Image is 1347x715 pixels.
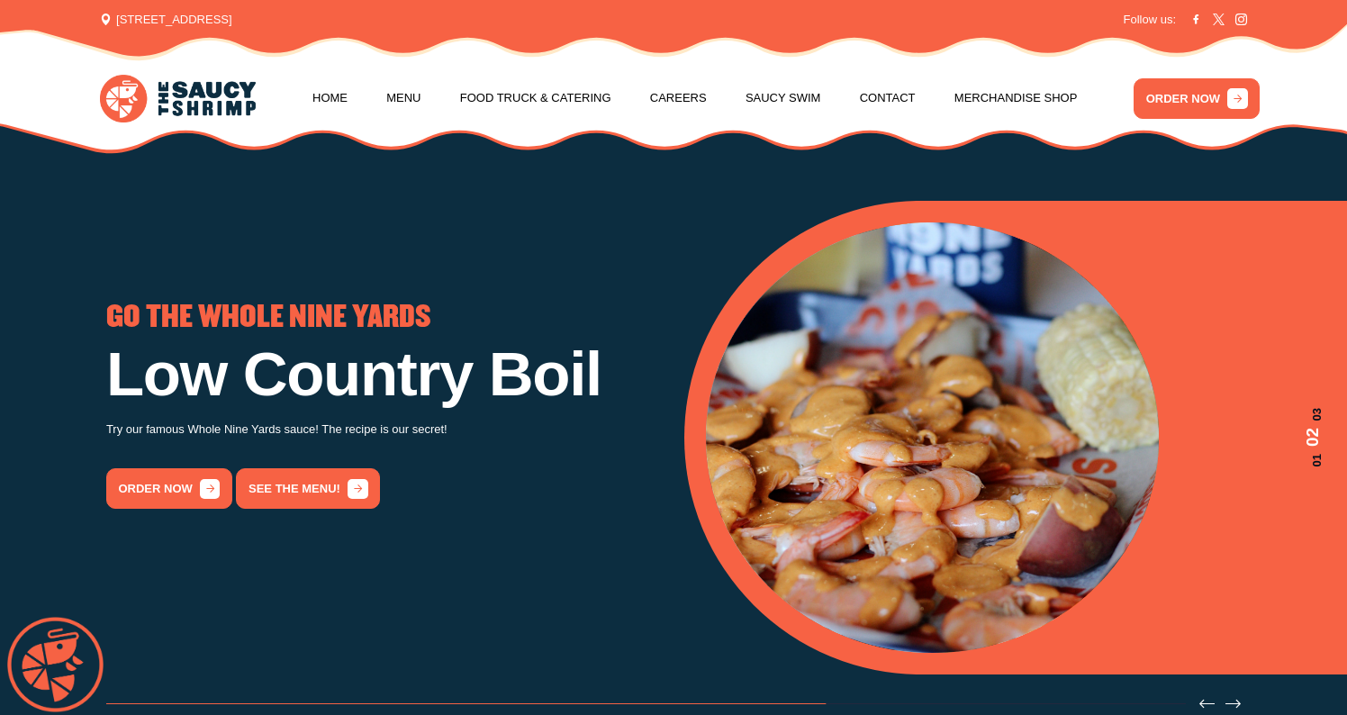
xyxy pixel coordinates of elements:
[1300,454,1325,466] span: 01
[1225,696,1241,711] button: Next slide
[106,468,232,509] a: order now
[954,64,1078,132] a: Merchandise Shop
[312,64,348,132] a: Home
[1134,78,1260,119] a: ORDER NOW
[650,64,707,132] a: Careers
[860,64,916,132] a: Contact
[1124,11,1177,29] span: Follow us:
[460,64,611,132] a: Food Truck & Catering
[706,222,1160,654] img: Banner Image
[106,303,663,509] div: 2 / 3
[1300,429,1325,448] span: 02
[386,64,420,132] a: Menu
[1300,408,1325,421] span: 03
[1199,696,1215,711] button: Previous slide
[236,468,380,509] a: See the menu!
[746,64,821,132] a: Saucy Swim
[106,420,663,440] p: Try our famous Whole Nine Yards sauce! The recipe is our secret!
[706,222,1326,654] div: 2 / 3
[100,75,256,122] img: logo
[106,343,663,405] h1: Low Country Boil
[100,11,231,29] span: [STREET_ADDRESS]
[106,303,430,331] span: GO THE WHOLE NINE YARDS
